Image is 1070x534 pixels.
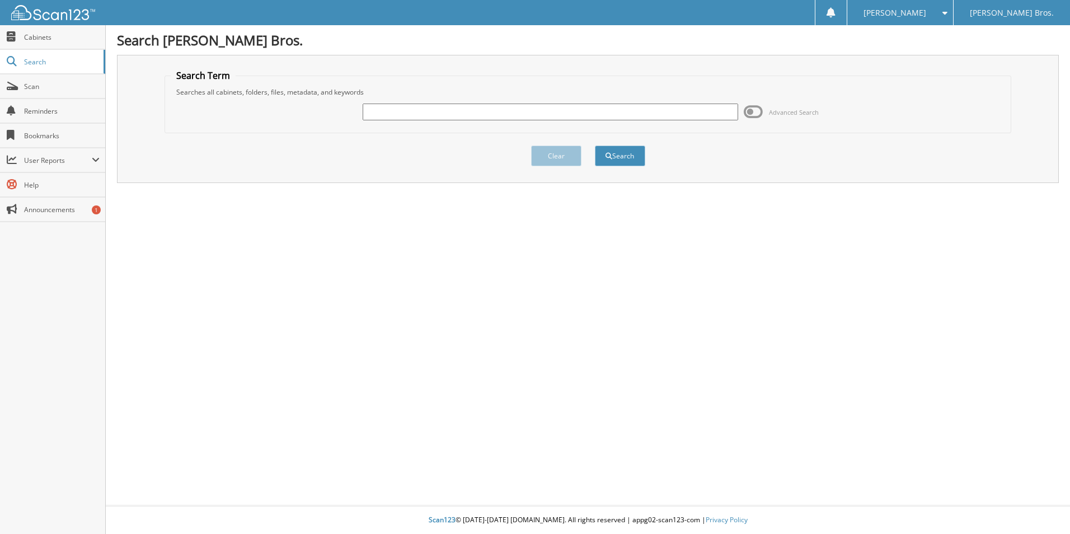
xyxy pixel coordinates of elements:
[117,31,1059,49] h1: Search [PERSON_NAME] Bros.
[171,87,1005,97] div: Searches all cabinets, folders, files, metadata, and keywords
[24,131,100,140] span: Bookmarks
[171,69,236,82] legend: Search Term
[1014,480,1070,534] iframe: Chat Widget
[863,10,926,16] span: [PERSON_NAME]
[11,5,95,20] img: scan123-logo-white.svg
[595,146,645,166] button: Search
[24,57,98,67] span: Search
[706,515,748,524] a: Privacy Policy
[24,205,100,214] span: Announcements
[92,205,101,214] div: 1
[24,32,100,42] span: Cabinets
[106,507,1070,534] div: © [DATE]-[DATE] [DOMAIN_NAME]. All rights reserved | appg02-scan123-com |
[24,82,100,91] span: Scan
[24,156,92,165] span: User Reports
[24,180,100,190] span: Help
[24,106,100,116] span: Reminders
[531,146,581,166] button: Clear
[429,515,456,524] span: Scan123
[769,108,819,116] span: Advanced Search
[970,10,1054,16] span: [PERSON_NAME] Bros.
